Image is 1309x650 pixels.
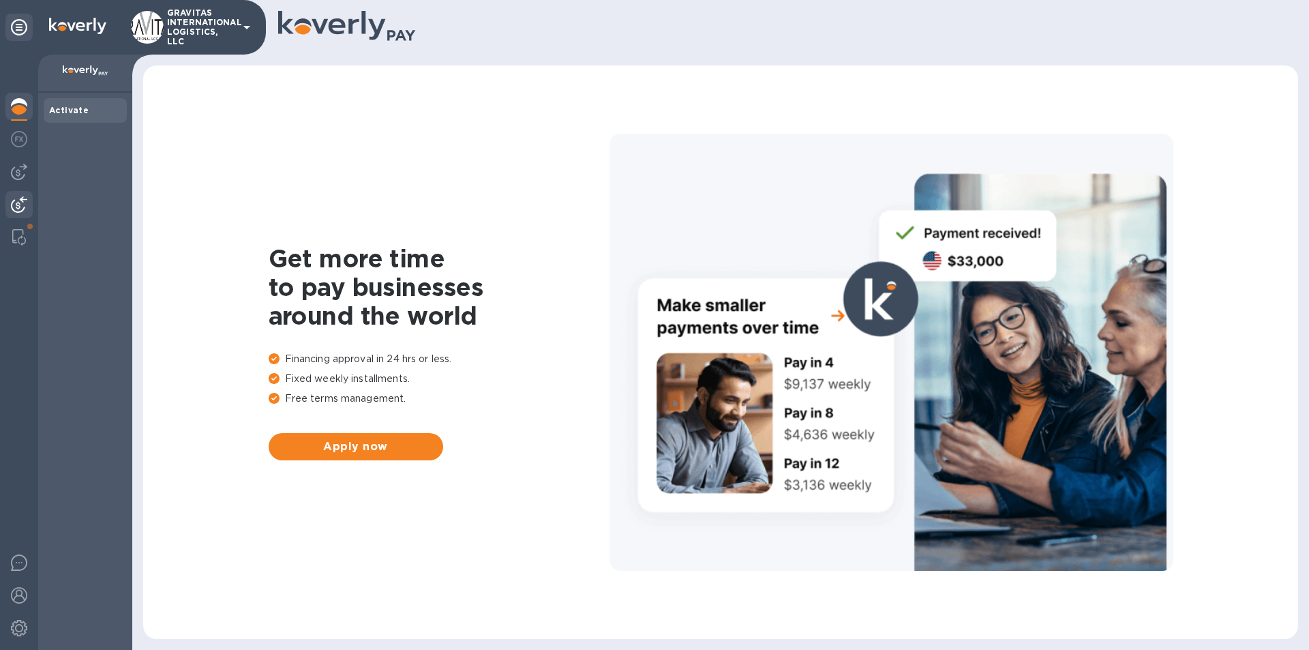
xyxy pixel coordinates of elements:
button: Apply now [269,433,443,460]
h1: Get more time to pay businesses around the world [269,244,610,330]
span: Apply now [280,439,432,455]
div: Unpin categories [5,14,33,41]
img: Logo [49,18,106,34]
p: Fixed weekly installments. [269,372,610,386]
b: Activate [49,105,89,115]
p: Financing approval in 24 hrs or less. [269,352,610,366]
p: Free terms management. [269,392,610,406]
img: Foreign exchange [11,131,27,147]
p: GRAVITAS INTERNATIONAL LOGISTICS, LLC [167,8,235,46]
